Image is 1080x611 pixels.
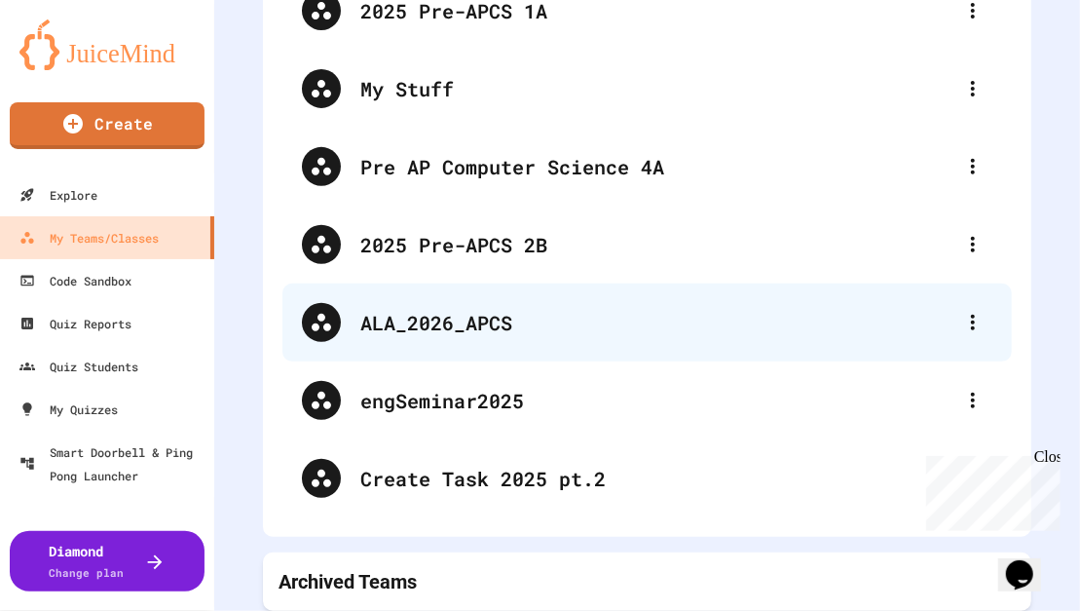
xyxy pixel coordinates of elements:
[282,439,1012,517] div: Create Task 2025 pt.2
[19,19,195,70] img: logo-orange.svg
[360,308,953,337] div: ALA_2026_APCS
[282,206,1012,284] div: 2025 Pre-APCS 2B
[918,448,1061,531] iframe: chat widget
[282,50,1012,128] div: My Stuff
[10,102,205,149] a: Create
[50,565,125,580] span: Change plan
[19,269,131,292] div: Code Sandbox
[8,8,134,124] div: Chat with us now!Close
[19,183,97,207] div: Explore
[10,531,205,592] button: DiamondChange plan
[360,386,953,415] div: engSeminar2025
[360,152,953,181] div: Pre AP Computer Science 4A
[282,362,1012,439] div: engSeminar2025
[998,533,1061,592] iframe: chat widget
[360,230,953,259] div: 2025 Pre-APCS 2B
[19,226,159,249] div: My Teams/Classes
[279,568,417,595] p: Archived Teams
[19,440,206,487] div: Smart Doorbell & Ping Pong Launcher
[19,355,138,378] div: Quiz Students
[282,128,1012,206] div: Pre AP Computer Science 4A
[360,74,953,103] div: My Stuff
[360,464,992,493] div: Create Task 2025 pt.2
[19,398,118,421] div: My Quizzes
[282,284,1012,362] div: ALA_2026_APCS
[19,312,131,335] div: Quiz Reports
[50,541,125,582] div: Diamond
